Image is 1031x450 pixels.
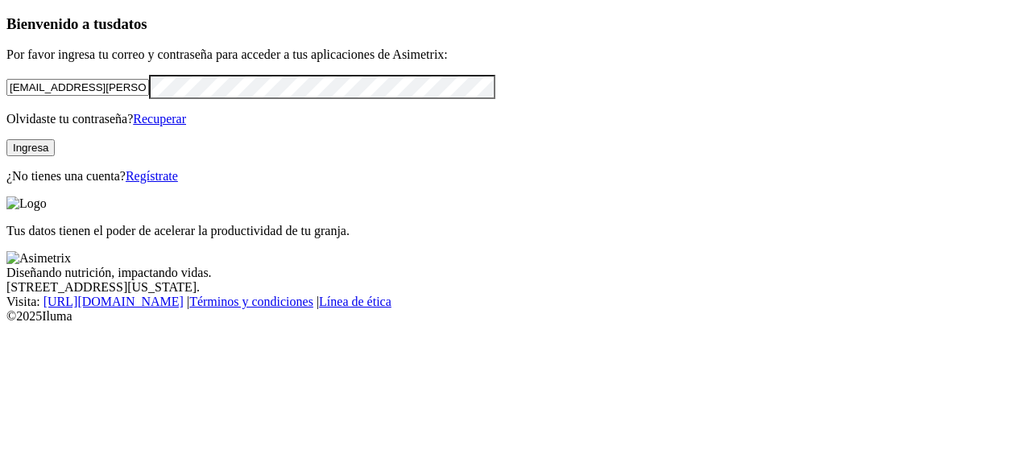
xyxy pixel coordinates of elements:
a: Recuperar [133,112,186,126]
p: Olvidaste tu contraseña? [6,112,1025,126]
a: [URL][DOMAIN_NAME] [43,295,184,308]
p: Por favor ingresa tu correo y contraseña para acceder a tus aplicaciones de Asimetrix: [6,47,1025,62]
p: ¿No tienes una cuenta? [6,169,1025,184]
img: Logo [6,196,47,211]
a: Términos y condiciones [189,295,313,308]
h3: Bienvenido a tus [6,15,1025,33]
img: Asimetrix [6,251,71,266]
input: Tu correo [6,79,149,96]
p: Tus datos tienen el poder de acelerar la productividad de tu granja. [6,224,1025,238]
a: Línea de ética [319,295,391,308]
span: datos [113,15,147,32]
div: Visita : | | [6,295,1025,309]
div: Diseñando nutrición, impactando vidas. [6,266,1025,280]
button: Ingresa [6,139,55,156]
div: © 2025 Iluma [6,309,1025,324]
a: Regístrate [126,169,178,183]
div: [STREET_ADDRESS][US_STATE]. [6,280,1025,295]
